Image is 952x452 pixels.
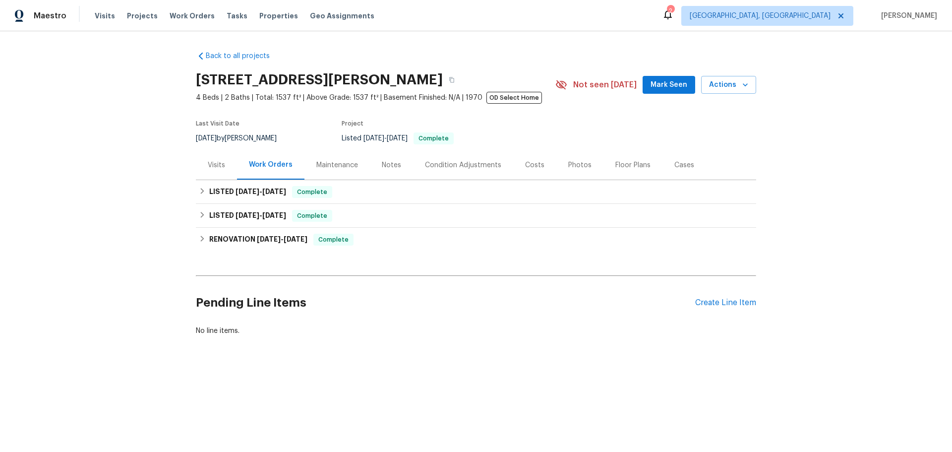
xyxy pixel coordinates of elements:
[257,236,281,243] span: [DATE]
[363,135,408,142] span: -
[127,11,158,21] span: Projects
[257,236,307,243] span: -
[486,92,542,104] span: OD Select Home
[310,11,374,21] span: Geo Assignments
[196,228,756,252] div: RENOVATION [DATE]-[DATE]Complete
[196,132,289,144] div: by [PERSON_NAME]
[209,210,286,222] h6: LISTED
[259,11,298,21] span: Properties
[293,187,331,197] span: Complete
[415,135,453,141] span: Complete
[196,180,756,204] div: LISTED [DATE]-[DATE]Complete
[342,135,454,142] span: Listed
[709,79,748,91] span: Actions
[363,135,384,142] span: [DATE]
[573,80,637,90] span: Not seen [DATE]
[568,160,592,170] div: Photos
[877,11,937,21] span: [PERSON_NAME]
[196,204,756,228] div: LISTED [DATE]-[DATE]Complete
[643,76,695,94] button: Mark Seen
[314,235,353,245] span: Complete
[196,280,695,326] h2: Pending Line Items
[615,160,651,170] div: Floor Plans
[236,188,286,195] span: -
[196,75,443,85] h2: [STREET_ADDRESS][PERSON_NAME]
[284,236,307,243] span: [DATE]
[701,76,756,94] button: Actions
[196,121,239,127] span: Last Visit Date
[196,135,217,142] span: [DATE]
[293,211,331,221] span: Complete
[525,160,544,170] div: Costs
[425,160,501,170] div: Condition Adjustments
[382,160,401,170] div: Notes
[342,121,363,127] span: Project
[674,160,694,170] div: Cases
[196,326,756,336] div: No line items.
[262,212,286,219] span: [DATE]
[316,160,358,170] div: Maintenance
[262,188,286,195] span: [DATE]
[209,186,286,198] h6: LISTED
[208,160,225,170] div: Visits
[196,93,555,103] span: 4 Beds | 2 Baths | Total: 1537 ft² | Above Grade: 1537 ft² | Basement Finished: N/A | 1970
[695,298,756,308] div: Create Line Item
[209,234,307,246] h6: RENOVATION
[651,79,687,91] span: Mark Seen
[95,11,115,21] span: Visits
[170,11,215,21] span: Work Orders
[667,6,674,16] div: 2
[690,11,831,21] span: [GEOGRAPHIC_DATA], [GEOGRAPHIC_DATA]
[387,135,408,142] span: [DATE]
[236,188,259,195] span: [DATE]
[34,11,66,21] span: Maestro
[249,160,293,170] div: Work Orders
[443,71,461,89] button: Copy Address
[227,12,247,19] span: Tasks
[236,212,259,219] span: [DATE]
[236,212,286,219] span: -
[196,51,291,61] a: Back to all projects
